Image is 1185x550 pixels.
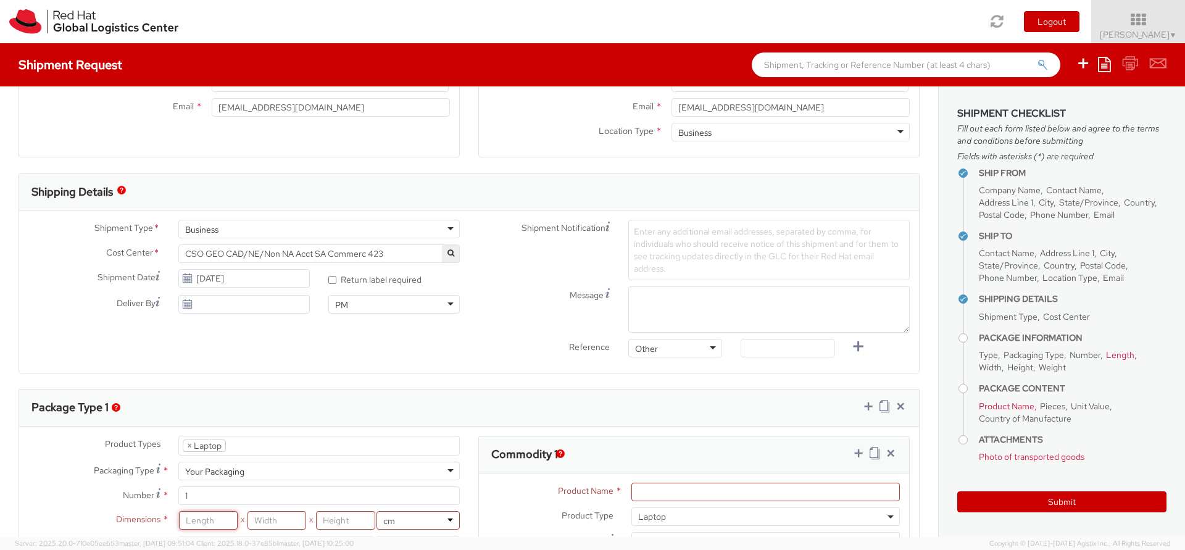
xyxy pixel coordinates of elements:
span: Reference [569,341,610,352]
span: Packaging Type [1004,349,1064,360]
span: Fill out each form listed below and agree to the terms and conditions before submitting [957,122,1166,147]
span: X [306,511,316,530]
span: CSO GEO CAD/NE/Non NA Acct SA Commerc 423 [185,248,453,259]
h4: Package Information [979,333,1166,343]
input: Width [247,511,306,530]
span: Address Line 1 [1040,248,1094,259]
span: Location Type [1042,272,1097,283]
span: Email [173,101,194,112]
span: Length [1106,349,1134,360]
button: Logout [1024,11,1079,32]
span: Unit Value [1071,401,1110,412]
span: Country of Manufacture [979,413,1071,424]
span: Product Type [562,510,613,521]
span: Shipment Type [979,311,1037,322]
span: Laptop [638,511,893,522]
img: rh-logistics-00dfa346123c4ec078e1.svg [9,9,178,34]
span: Deliver By [117,297,156,310]
span: Postal Code [1080,260,1126,271]
h3: Shipment Checklist [957,108,1166,119]
span: Number [123,490,154,501]
span: Location Type [599,125,654,136]
span: Fields with asterisks (*) are required [957,150,1166,162]
span: Postal Code [979,209,1025,220]
span: ▼ [1170,30,1177,40]
span: Packaging Type [94,465,154,476]
span: Height [1007,362,1033,373]
li: Laptop [183,440,226,452]
input: Return label required [328,276,336,284]
span: Cost Center [106,246,153,260]
span: Weight [1039,362,1066,373]
div: Business [185,223,218,236]
span: Type [979,349,998,360]
div: Other [635,343,658,355]
span: Pieces [582,535,607,546]
span: Product Types [105,438,160,449]
span: Email [633,101,654,112]
span: Contact Name [979,248,1034,259]
span: Copyright © [DATE]-[DATE] Agistix Inc., All Rights Reserved [989,539,1170,549]
h4: Shipment Request [19,58,122,72]
div: PM [335,299,348,311]
span: CSO GEO CAD/NE/Non NA Acct SA Commerc 423 [178,244,460,263]
span: Shipment Notification [522,222,605,235]
span: Contact Name [1046,185,1102,196]
label: Return label required [328,272,423,286]
span: State/Province [979,260,1038,271]
span: Shipment Date [98,271,156,284]
h4: Ship To [979,231,1166,241]
span: Phone Number [979,272,1037,283]
h4: Package Content [979,384,1166,393]
span: × [187,440,192,451]
div: Business [678,127,712,139]
span: City [1039,197,1054,208]
span: Pieces [1040,401,1065,412]
span: Company Name [979,185,1041,196]
input: Height [316,511,375,530]
span: [PERSON_NAME] [1100,29,1177,40]
span: State/Province [1059,197,1118,208]
span: master, [DATE] 09:51:04 [119,539,194,548]
h4: Shipping Details [979,294,1166,304]
span: Address Line 1 [979,197,1033,208]
h4: Ship From [979,169,1166,178]
h3: Shipping Details [31,186,113,198]
input: Length [179,511,238,530]
span: Laptop [631,507,900,526]
span: Client: 2025.18.0-37e85b1 [196,539,354,548]
button: Submit [957,491,1166,512]
span: City [1100,248,1115,259]
span: Cost Center [1043,311,1090,322]
span: Message [570,290,604,301]
span: Dimensions [116,514,160,525]
span: Shipment Type [94,222,153,236]
span: Width [979,362,1002,373]
div: Your Packaging [185,465,244,478]
h3: Commodity 1 [491,448,558,460]
span: Server: 2025.20.0-710e05ee653 [15,539,194,548]
span: Phone Number [1030,209,1088,220]
span: Email [1094,209,1115,220]
input: Shipment, Tracking or Reference Number (at least 4 chars) [752,52,1060,77]
span: Product Name [979,401,1034,412]
span: Country [1124,197,1155,208]
h3: Package Type 1 [31,401,109,414]
h4: Attachments [979,435,1166,444]
span: Enter any additional email addresses, separated by comma, for individuals who should receive noti... [634,226,899,274]
span: master, [DATE] 10:25:00 [278,539,354,548]
span: Country [1044,260,1075,271]
span: Email [1103,272,1124,283]
span: Photo of transported goods [979,451,1084,462]
span: X [238,511,247,530]
span: Number [1070,349,1100,360]
span: Product Name [558,485,613,496]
